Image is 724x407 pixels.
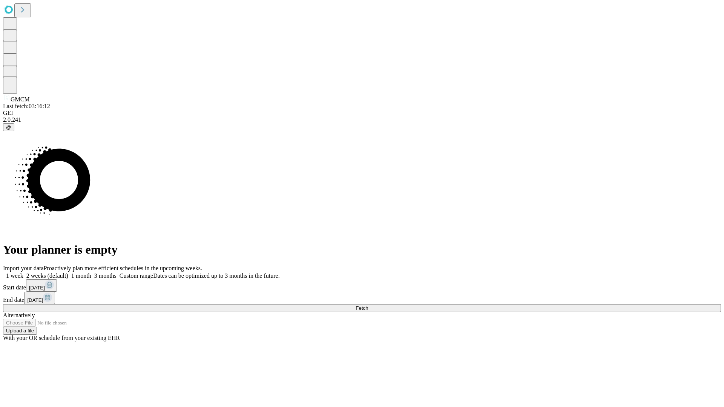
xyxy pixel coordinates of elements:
[3,327,37,335] button: Upload a file
[153,272,279,279] span: Dates can be optimized up to 3 months in the future.
[11,96,30,103] span: GMCM
[24,292,55,304] button: [DATE]
[3,243,721,257] h1: Your planner is empty
[120,272,153,279] span: Custom range
[6,124,11,130] span: @
[3,103,50,109] span: Last fetch: 03:16:12
[94,272,117,279] span: 3 months
[29,285,45,291] span: [DATE]
[356,305,368,311] span: Fetch
[26,272,68,279] span: 2 weeks (default)
[27,297,43,303] span: [DATE]
[3,116,721,123] div: 2.0.241
[26,279,57,292] button: [DATE]
[44,265,202,271] span: Proactively plan more efficient schedules in the upcoming weeks.
[6,272,23,279] span: 1 week
[3,312,35,318] span: Alternatively
[3,123,14,131] button: @
[3,279,721,292] div: Start date
[3,304,721,312] button: Fetch
[3,292,721,304] div: End date
[3,335,120,341] span: With your OR schedule from your existing EHR
[71,272,91,279] span: 1 month
[3,110,721,116] div: GEI
[3,265,44,271] span: Import your data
